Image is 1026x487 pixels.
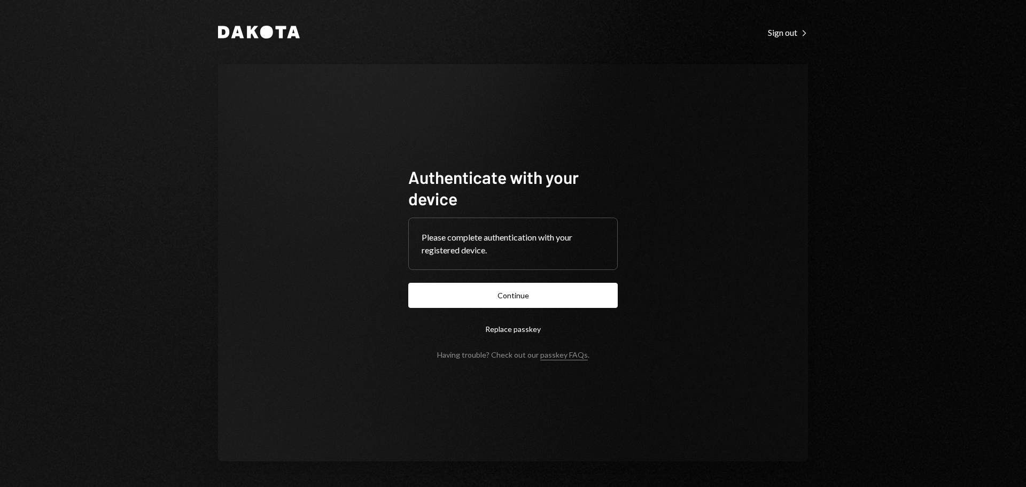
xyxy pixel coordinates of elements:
[408,316,618,342] button: Replace passkey
[408,283,618,308] button: Continue
[422,231,604,257] div: Please complete authentication with your registered device.
[768,27,808,38] div: Sign out
[437,350,589,359] div: Having trouble? Check out our .
[540,350,588,360] a: passkey FAQs
[408,166,618,209] h1: Authenticate with your device
[768,26,808,38] a: Sign out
